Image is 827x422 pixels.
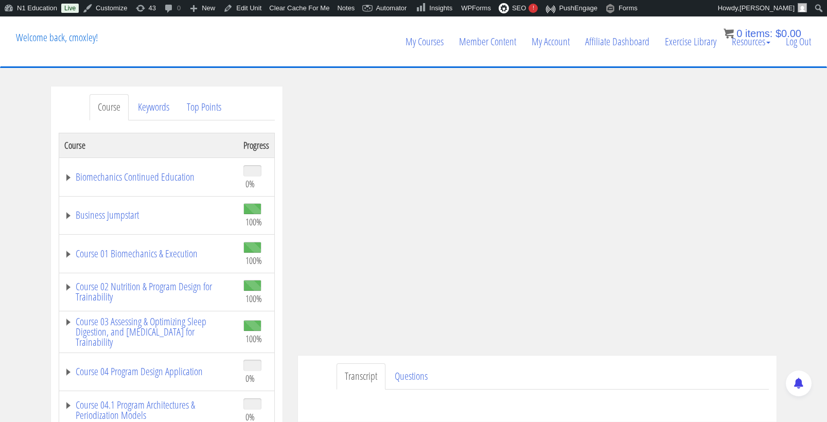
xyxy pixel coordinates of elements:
a: Transcript [337,363,385,390]
th: Progress [238,133,275,157]
a: My Account [524,17,577,66]
span: 100% [245,293,262,304]
span: Insights [429,4,452,12]
span: 0% [245,178,255,189]
a: Course 02 Nutrition & Program Design for Trainability [64,282,233,302]
span: 100% [245,216,262,227]
a: Live [61,4,79,13]
span: 100% [245,333,262,344]
span: $ [776,28,781,39]
span: 100% [245,255,262,266]
span: 0 [736,28,742,39]
div: ! [529,4,538,13]
a: Questions [386,363,436,390]
span: items: [745,28,772,39]
a: My Courses [398,17,451,66]
a: Course [90,94,129,120]
a: Top Points [179,94,230,120]
a: Course 04.1 Program Architectures & Periodization Models [64,400,233,420]
bdi: 0.00 [776,28,801,39]
a: Biomechanics Continued Education [64,172,233,182]
a: Business Jumpstart [64,210,233,220]
span: [PERSON_NAME] [740,4,795,12]
a: Course 04 Program Design Application [64,366,233,377]
a: Affiliate Dashboard [577,17,657,66]
span: 0% [245,373,255,384]
a: Keywords [130,94,178,120]
span: SEO [512,4,526,12]
a: Resources [724,17,778,66]
img: icon11.png [724,28,734,39]
a: Exercise Library [657,17,724,66]
th: Course [59,133,238,157]
a: Member Content [451,17,524,66]
p: Welcome back, cmoxley! [8,17,105,58]
a: Course 03 Assessing & Optimizing Sleep Digestion, and [MEDICAL_DATA] for Trainability [64,316,233,347]
a: Log Out [778,17,819,66]
a: 0 items: $0.00 [724,28,801,39]
a: Course 01 Biomechanics & Execution [64,249,233,259]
